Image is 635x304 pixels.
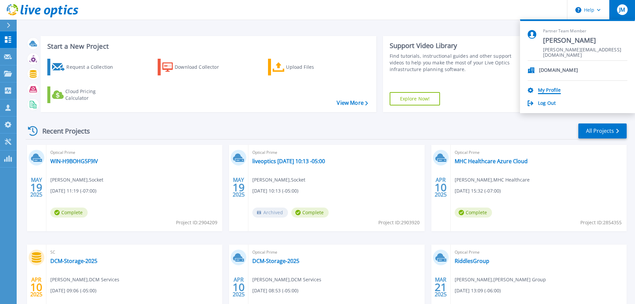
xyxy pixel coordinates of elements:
span: Optical Prime [252,149,420,156]
a: My Profile [538,87,561,94]
a: RiddlesGroup [455,258,489,264]
div: Cloud Pricing Calculator [65,88,119,101]
a: Cloud Pricing Calculator [47,86,122,103]
h3: Start a New Project [47,43,368,50]
span: Partner Team Member [543,28,627,34]
a: DCM-Storage-2025 [252,258,299,264]
span: SC [50,249,218,256]
div: MAY 2025 [30,175,43,200]
a: Download Collector [158,59,232,75]
span: [PERSON_NAME] , Socket [252,176,305,184]
span: [PERSON_NAME] , [PERSON_NAME] Group [455,276,546,283]
a: Upload Files [268,59,342,75]
span: Project ID: 2903920 [378,219,420,226]
span: Complete [50,208,88,218]
span: [DATE] 15:32 (-07:00) [455,187,501,195]
span: Optical Prime [455,249,623,256]
a: View More [337,100,368,106]
span: 10 [30,284,42,290]
span: [PERSON_NAME] [543,36,627,45]
a: WIN-H9BOHG5F9IV [50,158,98,165]
a: All Projects [578,123,627,138]
div: APR 2025 [30,275,43,299]
div: Upload Files [286,60,339,74]
span: [PERSON_NAME] , MHC Healthcare [455,176,530,184]
div: Find tutorials, instructional guides and other support videos to help you make the most of your L... [390,53,514,73]
div: APR 2025 [232,275,245,299]
span: 10 [233,284,245,290]
span: Archived [252,208,288,218]
div: Support Video Library [390,41,514,50]
span: 21 [435,284,447,290]
div: Download Collector [175,60,228,74]
span: Optical Prime [252,249,420,256]
span: [DATE] 09:06 (-05:00) [50,287,96,294]
a: Request a Collection [47,59,122,75]
a: MHC Healthcare Azure Cloud [455,158,528,165]
span: [PERSON_NAME] , Socket [50,176,103,184]
span: [DATE] 08:53 (-05:00) [252,287,298,294]
span: Project ID: 2904209 [176,219,217,226]
a: DCM-Storage-2025 [50,258,97,264]
a: Explore Now! [390,92,440,105]
a: liveoptics [DATE] 10:13 -05:00 [252,158,325,165]
span: Complete [455,208,492,218]
div: APR 2025 [434,175,447,200]
span: Optical Prime [50,149,218,156]
div: MAR 2025 [434,275,447,299]
span: 19 [233,185,245,190]
span: Complete [291,208,329,218]
span: Optical Prime [455,149,623,156]
span: [DATE] 10:13 (-05:00) [252,187,298,195]
div: Recent Projects [26,123,99,139]
span: [DATE] 13:09 (-06:00) [455,287,501,294]
span: [PERSON_NAME][EMAIL_ADDRESS][DOMAIN_NAME] [543,47,627,53]
span: [PERSON_NAME] , DCM Services [50,276,119,283]
a: Log Out [538,100,556,107]
p: [DOMAIN_NAME] [539,67,578,74]
span: JM [619,7,625,12]
div: Request a Collection [66,60,120,74]
span: Project ID: 2854355 [580,219,622,226]
span: [DATE] 11:19 (-07:00) [50,187,96,195]
div: MAY 2025 [232,175,245,200]
span: [PERSON_NAME] , DCM Services [252,276,321,283]
span: 10 [435,185,447,190]
span: 19 [30,185,42,190]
